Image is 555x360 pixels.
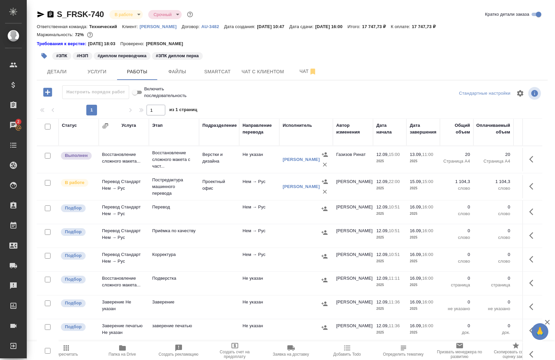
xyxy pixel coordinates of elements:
[348,24,362,29] p: Итого:
[383,352,424,357] span: Определить тематику
[60,151,95,160] div: Исполнитель завершил работу
[525,251,541,267] button: Здесь прячутся важные кнопки
[410,228,422,233] p: 16.09,
[476,122,510,136] div: Оплачиваемый объем
[376,210,403,217] p: 2025
[144,86,199,99] span: Включить последовательность
[410,252,422,257] p: 16.09,
[422,204,433,209] p: 16:00
[37,24,89,29] p: Ответственная команда:
[93,53,151,58] span: диплом переводчика
[148,10,182,19] div: В работе
[376,282,403,288] p: 2025
[52,53,72,58] span: ЗПК
[113,12,135,17] button: В работе
[89,24,122,29] p: Технический
[443,158,470,165] p: Страница А4
[443,210,470,217] p: слово
[186,10,194,19] button: Доп статусы указывают на важность/срочность заказа
[273,352,309,357] span: Заявка на доставку
[156,53,199,59] p: #ЗПК диплом перка
[410,323,422,328] p: 16.09,
[182,24,201,29] p: Договор:
[60,251,95,260] div: Можно подбирать исполнителей
[263,341,319,360] button: Заявка на доставку
[534,325,546,339] span: 🙏
[517,204,544,210] p: 0
[99,295,149,319] td: Заверение Не указан
[376,228,389,233] p: 12.09,
[477,282,510,288] p: страница
[140,24,182,29] p: [PERSON_NAME]
[443,258,470,265] p: слово
[88,40,120,47] p: [DATE] 18:03
[152,299,196,305] p: Заверение
[75,32,85,37] p: 72%
[376,234,403,241] p: 2025
[443,228,470,234] p: 0
[239,248,279,271] td: Нем → Рус
[517,234,544,241] p: RUB
[517,151,544,158] p: 150
[60,275,95,284] div: Можно подбирать исполнителей
[410,210,437,217] p: 2025
[477,204,510,210] p: 0
[37,40,88,47] div: Нажми, чтобы открыть папку с инструкцией
[477,151,510,158] p: 20
[152,204,196,210] p: Перевод
[512,85,528,101] span: Настроить таблицу
[99,200,149,224] td: Перевод Стандарт Нем → Рус
[202,122,237,129] div: Подразделение
[315,24,348,29] p: [DATE] 16:00
[140,23,182,29] a: [PERSON_NAME]
[320,160,330,170] button: Удалить
[477,228,510,234] p: 0
[525,204,541,220] button: Здесь прячутся важные кнопки
[477,251,510,258] p: 0
[333,319,373,343] td: [PERSON_NAME]
[65,300,82,306] p: Подбор
[60,299,95,308] div: Можно подбирать исполнителей
[517,275,544,282] p: 0
[199,148,239,171] td: Верстки и дизайна
[443,151,470,158] p: 20
[65,179,84,186] p: В работе
[242,68,284,76] span: Чат с клиентом
[239,200,279,224] td: Нем → Рус
[319,299,330,309] button: Назначить
[525,228,541,244] button: Здесь прячутся важные кнопки
[376,252,389,257] p: 12.09,
[485,11,529,18] span: Кратко детали заказа
[422,323,433,328] p: 16:00
[309,68,317,76] svg: Отписаться
[94,341,151,360] button: Папка на Drive
[443,185,470,192] p: слово
[492,350,540,359] span: Скопировать ссылку на оценку заказа
[410,276,422,281] p: 16.09,
[333,175,373,198] td: [PERSON_NAME]
[389,152,400,157] p: 15:00
[289,24,315,29] p: Дата сдачи:
[477,158,510,165] p: Страница А4
[239,272,279,295] td: Не указан
[376,299,389,304] p: 12.09,
[410,299,422,304] p: 16.09,
[319,228,330,238] button: Назначить
[443,282,470,288] p: страница
[389,204,400,209] p: 10:51
[65,276,82,283] p: Подбор
[239,175,279,198] td: Нем → Рус
[517,323,544,329] p: 0
[151,53,203,58] span: ЗПК диплом перка
[159,352,198,357] span: Создать рекламацию
[436,350,484,359] span: Призвать менеджера по развитию
[37,32,75,37] p: Маржинальность:
[320,187,330,197] button: Удалить
[443,204,470,210] p: 0
[257,24,289,29] p: [DATE] 10:47
[443,299,470,305] p: 0
[477,329,510,336] p: док.
[60,204,95,213] div: Можно подбирать исполнителей
[389,179,400,184] p: 22:00
[410,158,437,165] p: 2025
